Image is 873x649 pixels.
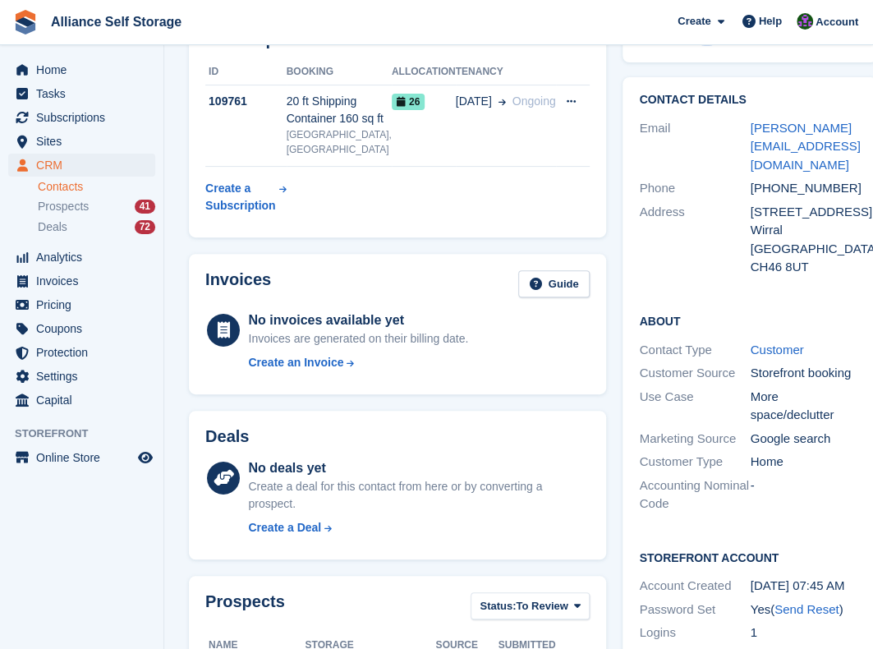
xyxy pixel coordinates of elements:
[8,246,155,269] a: menu
[639,312,861,329] h2: About
[816,14,858,30] span: Account
[518,270,590,297] a: Guide
[750,388,861,425] div: More space/declutter
[750,240,861,259] div: [GEOGRAPHIC_DATA]
[8,106,155,129] a: menu
[639,476,750,513] div: Accounting Nominal Code
[639,601,750,619] div: Password Set
[750,577,861,596] div: [DATE] 07:45 AM
[750,258,861,277] div: CH46 8UT
[8,317,155,340] a: menu
[750,476,861,513] div: -
[639,549,861,565] h2: Storefront Account
[639,179,750,198] div: Phone
[287,93,392,127] div: 20 ft Shipping Container 160 sq ft
[38,219,67,235] span: Deals
[205,93,287,110] div: 109761
[38,199,89,214] span: Prospects
[36,246,135,269] span: Analytics
[248,519,590,536] a: Create a Deal
[639,341,750,360] div: Contact Type
[13,10,38,35] img: stora-icon-8386f47178a22dfd0bd8f6a31ec36ba5ce8667c1dd55bd0f319d3a0aa187defe.svg
[770,602,843,616] span: ( )
[287,59,392,85] th: Booking
[512,94,556,108] span: Ongoing
[471,592,590,619] button: Status: To Review
[480,598,516,614] span: Status:
[759,13,782,30] span: Help
[44,8,188,35] a: Alliance Self Storage
[135,220,155,234] div: 72
[38,179,155,195] a: Contacts
[36,341,135,364] span: Protection
[8,389,155,412] a: menu
[392,59,456,85] th: Allocation
[639,453,750,472] div: Customer Type
[248,311,468,330] div: No invoices available yet
[36,317,135,340] span: Coupons
[639,388,750,425] div: Use Case
[456,59,556,85] th: Tenancy
[8,365,155,388] a: menu
[678,13,710,30] span: Create
[287,127,392,157] div: [GEOGRAPHIC_DATA], [GEOGRAPHIC_DATA]
[8,82,155,105] a: menu
[639,94,861,107] h2: Contact Details
[639,203,750,277] div: Address
[750,364,861,383] div: Storefront booking
[135,200,155,214] div: 41
[248,354,468,371] a: Create an Invoice
[36,293,135,316] span: Pricing
[639,577,750,596] div: Account Created
[36,154,135,177] span: CRM
[248,458,590,478] div: No deals yet
[205,592,285,623] h2: Prospects
[36,106,135,129] span: Subscriptions
[36,82,135,105] span: Tasks
[750,179,861,198] div: [PHONE_NUMBER]
[8,154,155,177] a: menu
[750,343,803,357] a: Customer
[750,430,861,449] div: Google search
[774,602,839,616] a: Send Reset
[639,364,750,383] div: Customer Source
[36,446,135,469] span: Online Store
[750,203,861,222] div: [STREET_ADDRESS]
[248,478,590,513] div: Create a deal for this contact from here or by converting a prospect.
[36,365,135,388] span: Settings
[456,93,492,110] span: [DATE]
[248,354,343,371] div: Create an Invoice
[38,219,155,236] a: Deals 72
[8,446,155,469] a: menu
[8,269,155,292] a: menu
[38,198,155,215] a: Prospects 41
[750,453,861,472] div: Home
[36,130,135,153] span: Sites
[136,448,155,467] a: Preview store
[248,330,468,348] div: Invoices are generated on their billing date.
[392,94,425,110] span: 26
[8,58,155,81] a: menu
[205,270,271,297] h2: Invoices
[797,13,813,30] img: Romilly Norton
[36,389,135,412] span: Capital
[639,119,750,175] div: Email
[750,121,860,172] a: [PERSON_NAME][EMAIL_ADDRESS][DOMAIN_NAME]
[8,130,155,153] a: menu
[516,598,567,614] span: To Review
[205,427,249,446] h2: Deals
[639,624,750,642] div: Logins
[248,519,321,536] div: Create a Deal
[205,180,276,214] div: Create a Subscription
[8,293,155,316] a: menu
[8,341,155,364] a: menu
[750,601,861,619] div: Yes
[36,58,135,81] span: Home
[205,59,287,85] th: ID
[639,430,750,449] div: Marketing Source
[750,221,861,240] div: Wirral
[205,173,287,221] a: Create a Subscription
[15,426,163,442] span: Storefront
[36,269,135,292] span: Invoices
[750,624,861,642] div: 1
